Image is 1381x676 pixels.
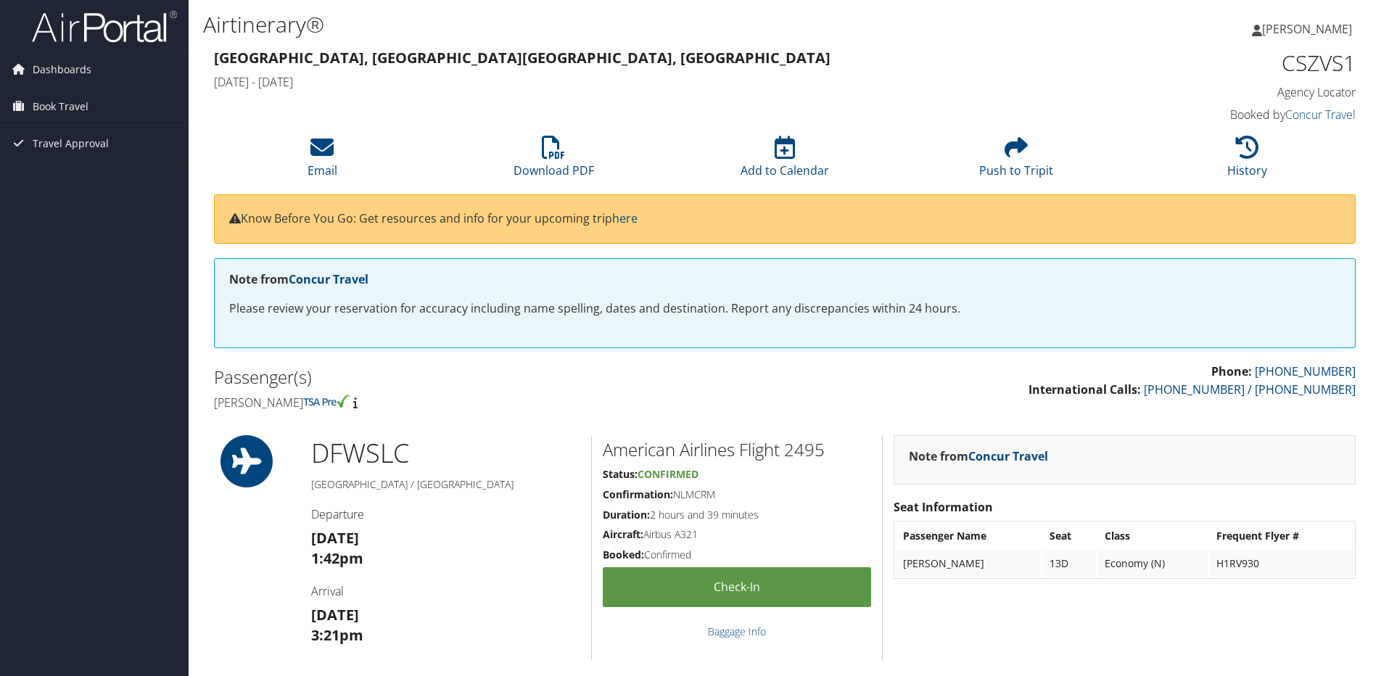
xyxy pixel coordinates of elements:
[1097,551,1208,577] td: Economy (N)
[229,210,1340,228] p: Know Before You Go: Get resources and info for your upcoming trip
[214,74,1065,90] h4: [DATE] - [DATE]
[603,467,638,481] strong: Status:
[1028,382,1141,397] strong: International Calls:
[1255,363,1356,379] a: [PHONE_NUMBER]
[311,477,580,492] h5: [GEOGRAPHIC_DATA] / [GEOGRAPHIC_DATA]
[896,551,1041,577] td: [PERSON_NAME]
[311,506,580,522] h4: Departure
[514,144,594,178] a: Download PDF
[909,448,1048,464] strong: Note from
[603,508,650,522] strong: Duration:
[1087,48,1356,78] h1: CSZVS1
[229,300,1340,318] p: Please review your reservation for accuracy including name spelling, dates and destination. Repor...
[33,51,91,88] span: Dashboards
[1042,551,1096,577] td: 13D
[603,567,871,607] a: Check-in
[311,583,580,599] h4: Arrival
[1209,523,1353,549] th: Frequent Flyer #
[708,625,766,638] a: Baggage Info
[638,467,698,481] span: Confirmed
[1042,523,1096,549] th: Seat
[229,271,368,287] strong: Note from
[311,548,363,568] strong: 1:42pm
[1262,21,1352,37] span: [PERSON_NAME]
[741,144,829,178] a: Add to Calendar
[289,271,368,287] a: Concur Travel
[1097,523,1208,549] th: Class
[33,125,109,162] span: Travel Approval
[1087,107,1356,123] h4: Booked by
[311,625,363,645] strong: 3:21pm
[968,448,1048,464] a: Concur Travel
[603,487,871,502] h5: NLMCRM
[33,88,88,125] span: Book Travel
[308,144,337,178] a: Email
[1285,107,1356,123] a: Concur Travel
[1227,144,1267,178] a: History
[214,48,830,67] strong: [GEOGRAPHIC_DATA], [GEOGRAPHIC_DATA] [GEOGRAPHIC_DATA], [GEOGRAPHIC_DATA]
[603,508,871,522] h5: 2 hours and 39 minutes
[603,487,673,501] strong: Confirmation:
[1211,363,1252,379] strong: Phone:
[214,395,774,411] h4: [PERSON_NAME]
[603,527,871,542] h5: Airbus A321
[303,395,350,408] img: tsa-precheck.png
[1144,382,1356,397] a: [PHONE_NUMBER] / [PHONE_NUMBER]
[894,499,993,515] strong: Seat Information
[896,523,1041,549] th: Passenger Name
[1087,84,1356,100] h4: Agency Locator
[603,548,871,562] h5: Confirmed
[612,210,638,226] a: here
[203,9,978,40] h1: Airtinerary®
[603,548,644,561] strong: Booked:
[603,437,871,462] h2: American Airlines Flight 2495
[603,527,643,541] strong: Aircraft:
[214,365,774,389] h2: Passenger(s)
[1252,7,1366,51] a: [PERSON_NAME]
[311,435,580,471] h1: DFW SLC
[979,144,1053,178] a: Push to Tripit
[311,605,359,625] strong: [DATE]
[32,9,177,44] img: airportal-logo.png
[311,528,359,548] strong: [DATE]
[1209,551,1353,577] td: H1RV930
